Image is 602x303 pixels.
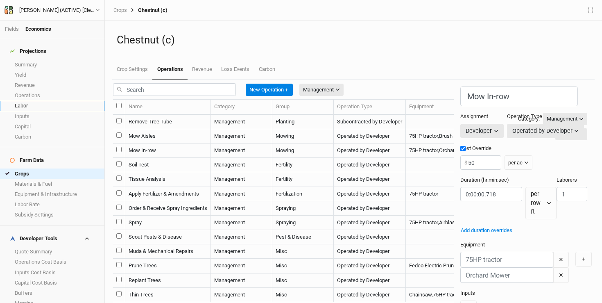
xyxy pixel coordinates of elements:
[116,205,122,210] input: select this item
[211,158,272,172] td: Management
[406,100,482,114] th: Equipment
[272,273,334,288] td: Misc
[460,289,475,297] label: Inputs
[5,26,19,32] a: Fields
[125,230,211,244] td: Scout Pests & Disease
[334,259,406,273] td: Operated by Developer
[272,144,334,158] td: Mowing
[272,100,334,114] th: Group
[125,172,211,187] td: Tissue Analysis
[409,133,463,139] span: 75HP tractor,Brush Hog
[553,267,569,283] button: ✕
[460,124,503,138] button: Developer
[125,144,211,158] td: Mow In-row
[334,201,406,216] td: Operated by Developer
[334,144,406,158] td: Operated by Developer
[460,187,522,201] input: 12:34:56
[553,252,569,267] button: ✕
[116,118,122,123] input: select this item
[575,252,592,266] button: ＋
[116,219,122,224] input: select this item
[505,155,532,170] button: per ac
[10,235,57,242] div: Developer Tools
[113,7,127,14] a: Crops
[512,127,573,135] div: Operated by Developer
[272,172,334,187] td: Fertility
[460,267,554,283] input: Orchard Mower
[211,230,272,244] td: Management
[507,124,584,138] button: Operated by Developer
[409,191,438,197] span: 75HP tractor
[409,219,475,226] span: 75HP tractor,Airblast sprayer
[272,158,334,172] td: Fertility
[116,175,122,181] input: select this item
[334,129,406,144] td: Operated by Developer
[272,187,334,201] td: Fertilization
[525,187,557,219] button: per row ft
[334,273,406,288] td: Operated by Developer
[116,190,122,196] input: select this item
[125,129,211,144] td: Mow Aisles
[272,216,334,230] td: Spraying
[125,244,211,259] td: Muda & Mechanical Repairs
[188,59,217,79] a: Revenue
[116,262,122,267] input: select this item
[334,244,406,259] td: Operated by Developer
[272,201,334,216] td: Spraying
[112,59,152,79] a: Crop Settings
[211,144,272,158] td: Management
[127,7,167,14] div: Chestnut (c)
[19,6,95,14] div: Warehime (ACTIVE) [Cleaned up OpEx]
[116,277,122,282] input: select this item
[334,216,406,230] td: Operated by Developer
[125,187,211,201] td: Apply Fertilizer & Amendments
[125,158,211,172] td: Soil Test
[116,132,122,138] input: select this item
[272,244,334,259] td: Misc
[543,113,587,125] button: Management
[409,262,479,269] span: Fedco Electric Pruner (Full Kit)
[10,157,44,164] div: Farm Data
[334,230,406,244] td: Operated by Developer
[272,115,334,129] td: Planting
[211,187,272,201] td: Management
[464,159,467,166] label: $
[25,25,51,33] div: Economics
[460,87,578,106] input: Operation name
[460,226,513,235] button: Add duration overrides
[116,147,122,152] input: select this item
[460,241,485,248] label: Equipment
[125,259,211,273] td: Prune Trees
[125,100,211,114] th: Name
[409,147,475,153] span: 75HP tractor,Orchard Mower
[116,161,122,166] input: select this item
[334,115,406,129] td: Subcontracted by Developer
[116,248,122,253] input: select this item
[125,115,211,129] td: Remove Tree Tube
[334,158,406,172] td: Operated by Developer
[507,113,542,120] label: Operation Type
[460,176,509,184] label: Duration (hr:min:sec)
[116,291,122,296] input: select this item
[334,100,406,114] th: Operation Type
[211,244,272,259] td: Management
[217,59,254,79] a: Loss Events
[125,216,211,230] td: Spray
[460,113,488,120] label: Assignment
[211,172,272,187] td: Management
[4,6,100,15] button: [PERSON_NAME] (ACTIVE) [Cleaned up OpEx]
[211,216,272,230] td: Management
[246,84,293,96] button: New Operation＋
[303,86,334,94] div: Management
[5,230,100,247] h4: Developer Tools
[460,146,466,151] input: Cost Override
[117,34,590,46] h1: Chestnut (c)
[211,259,272,273] td: Management
[557,176,577,184] label: Laborers
[409,292,462,298] span: Chainsaw,75HP tractor
[211,100,272,114] th: Category
[508,159,523,167] div: per ac
[334,187,406,201] td: Operated by Developer
[211,115,272,129] td: Management
[211,201,272,216] td: Management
